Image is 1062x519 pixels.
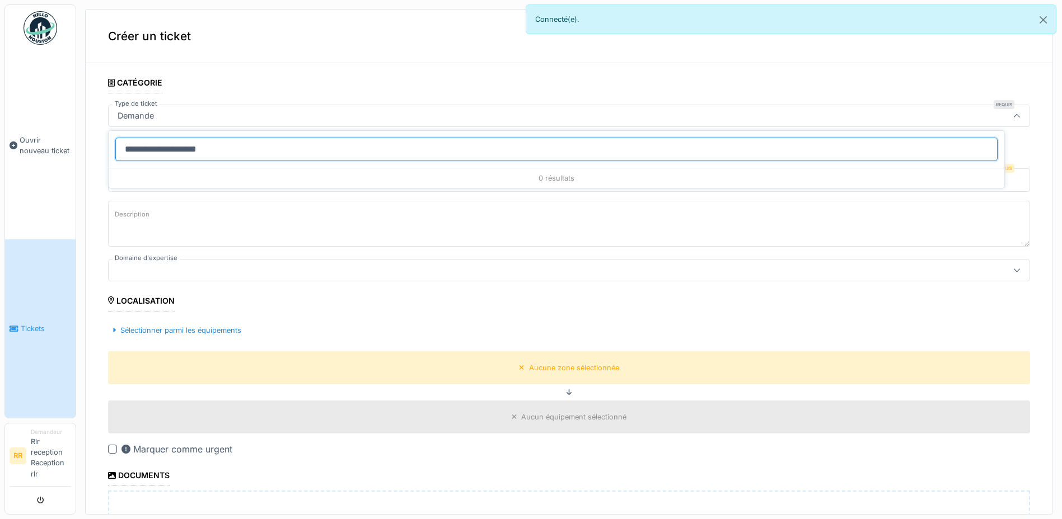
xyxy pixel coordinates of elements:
a: Ouvrir nouveau ticket [5,51,76,239]
span: Ouvrir nouveau ticket [20,135,71,156]
a: Tickets [5,239,76,417]
div: Aucune zone sélectionnée [529,362,619,373]
div: Documents [108,467,170,486]
div: Localisation [108,292,175,312]
div: Requis [994,100,1014,109]
li: Rlr reception Reception rlr [31,428,71,484]
div: Sélectionner parmi les équipements [108,323,246,338]
img: Badge_color-CXgf-gQk.svg [24,11,57,45]
button: Close [1031,5,1056,35]
label: Domaine d'expertise [113,253,180,263]
div: Aucun équipement sélectionné [521,412,626,422]
label: Description [113,207,152,221]
span: Tickets [21,323,71,334]
a: RR DemandeurRlr reception Reception rlr [10,428,71,487]
div: Créer un ticket [86,10,1052,63]
div: Demande [113,110,158,122]
div: Demandeur [31,428,71,436]
div: Marquer comme urgent [121,442,232,456]
div: Connecté(e). [526,4,1057,34]
label: Type de ticket [113,99,160,108]
div: Catégorie [108,74,162,93]
div: 0 résultats [109,168,1004,188]
li: RR [10,447,26,464]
